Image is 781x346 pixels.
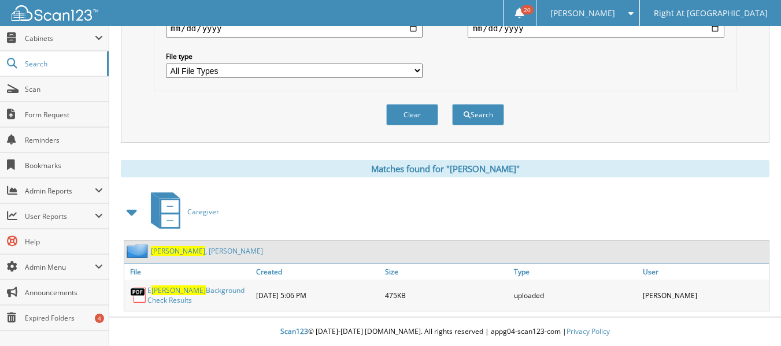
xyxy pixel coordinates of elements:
a: Privacy Policy [567,326,610,336]
img: PDF.png [130,287,147,304]
span: Admin Menu [25,262,95,272]
div: © [DATE]-[DATE] [DOMAIN_NAME]. All rights reserved | appg04-scan123-com | [109,318,781,346]
iframe: Chat Widget [723,291,781,346]
span: [PERSON_NAME] [151,246,205,256]
span: Caregiver [187,207,219,217]
a: File [124,264,253,280]
span: Search [25,59,101,69]
a: [PERSON_NAME], [PERSON_NAME] [151,246,263,256]
a: User [640,264,769,280]
span: Scan [25,84,103,94]
a: Caregiver [144,189,219,235]
button: Clear [386,104,438,125]
span: Expired Folders [25,313,103,323]
a: Type [511,264,640,280]
input: start [166,19,423,38]
input: end [468,19,724,38]
span: Announcements [25,288,103,297]
a: E[PERSON_NAME]Background Check Results [147,285,250,305]
button: Search [452,104,504,125]
span: Reminders [25,135,103,145]
span: Admin Reports [25,186,95,196]
div: 475KB [382,282,511,308]
span: User Reports [25,211,95,221]
a: Created [253,264,382,280]
div: Matches found for "[PERSON_NAME]" [121,160,769,177]
label: File type [166,51,423,61]
span: 20 [521,5,534,14]
div: [PERSON_NAME] [640,282,769,308]
span: Form Request [25,110,103,120]
span: Help [25,237,103,247]
span: Right At [GEOGRAPHIC_DATA] [654,10,768,17]
span: Bookmarks [25,161,103,170]
span: Scan123 [280,326,308,336]
div: 4 [95,314,104,323]
span: Cabinets [25,34,95,43]
img: folder2.png [127,244,151,258]
div: uploaded [511,282,640,308]
div: [DATE] 5:06 PM [253,282,382,308]
span: [PERSON_NAME] [151,285,206,295]
span: [PERSON_NAME] [550,10,615,17]
a: Size [382,264,511,280]
img: scan123-logo-white.svg [12,5,98,21]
